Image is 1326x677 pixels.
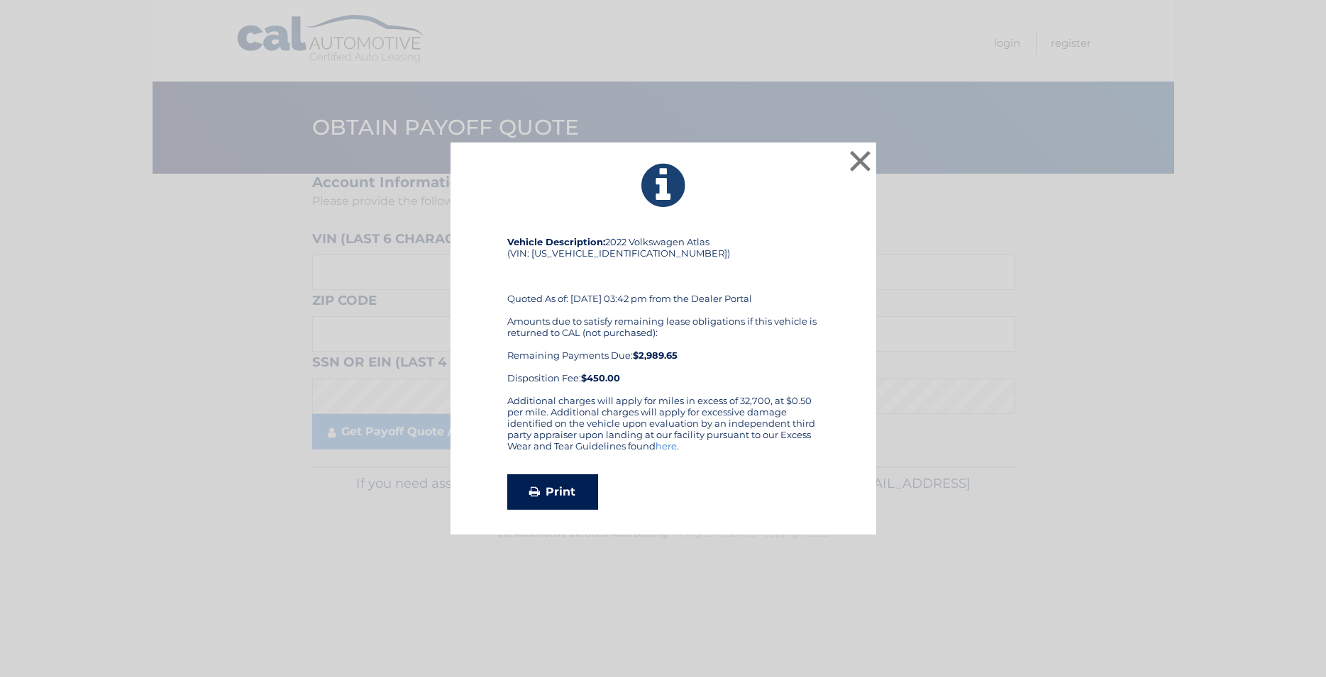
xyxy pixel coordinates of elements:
strong: $450.00 [581,372,620,384]
b: $2,989.65 [633,349,678,361]
button: × [846,147,875,175]
div: Amounts due to satisfy remaining lease obligations if this vehicle is returned to CAL (not purcha... [507,315,819,384]
div: Additional charges will apply for miles in excess of 32,700, at $0.50 per mile. Additional charge... [507,395,819,463]
a: Print [507,474,598,510]
div: 2022 Volkswagen Atlas (VIN: [US_VEHICLE_IDENTIFICATION_NUMBER]) Quoted As of: [DATE] 03:42 pm fro... [507,236,819,395]
a: here [656,440,677,452]
strong: Vehicle Description: [507,236,605,247]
